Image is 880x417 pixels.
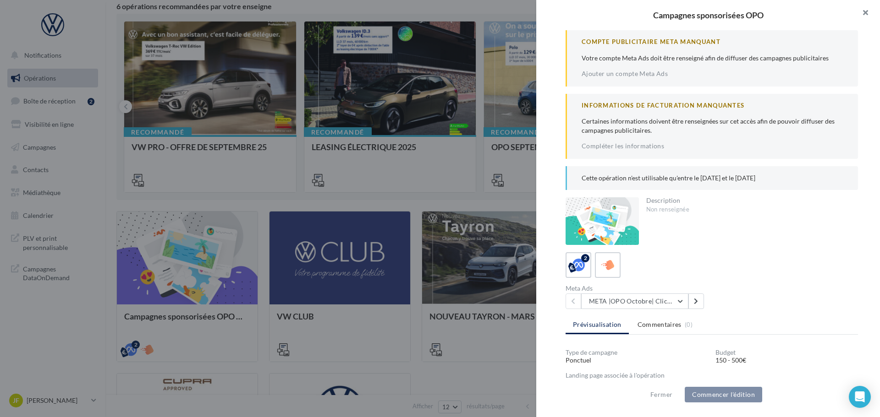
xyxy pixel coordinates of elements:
[685,387,762,402] button: Commencer l'édition
[582,54,843,63] p: Votre compte Meta Ads doit être renseigné afin de diffuser des campagnes publicitaires
[685,321,693,328] span: (0)
[566,285,708,292] div: Meta Ads
[582,117,843,135] p: Certaines informations doivent être renseignées sur cet accès afin de pouvoir diffuser des campag...
[647,389,676,400] button: Fermer
[566,349,708,356] div: Type de campagne
[582,142,664,150] a: Compléter les informations
[582,70,668,77] a: Ajouter un compte Meta Ads
[551,11,865,19] div: Campagnes sponsorisées OPO
[582,173,843,183] p: Cette opération n'est utilisable qu'entre le [DATE] et le [DATE]
[646,206,851,214] div: Non renseignée
[566,356,708,365] div: Ponctuel
[581,293,688,309] button: META |OPO Octobre| Click To Map
[582,38,843,46] div: Compte Publicitaire Meta Manquant
[849,386,871,408] div: Open Intercom Messenger
[715,349,858,356] div: Budget
[638,320,682,329] span: Commentaires
[582,101,843,110] div: Informations de Facturation manquantes
[715,356,858,365] div: 150 - 500€
[566,372,858,379] div: Landing page associée à l'opération
[581,254,589,262] div: 2
[646,197,851,204] div: Description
